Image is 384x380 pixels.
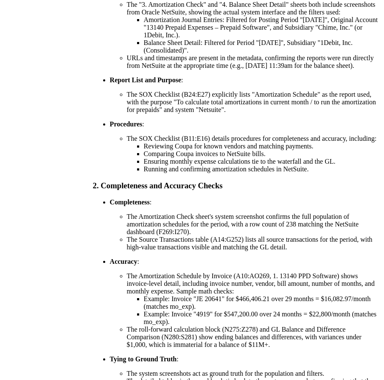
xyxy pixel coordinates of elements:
[127,54,379,70] li: URLs and timestamps are present in the metadata, confirming the reports were run directly from Ne...
[110,120,379,128] p: :
[144,165,379,173] li: Running and confirming amortization schedules in NetSuite.
[127,326,379,349] li: The roll-forward calculation block (N275:Z278) and GL Balance and Difference Comparison (N280:S28...
[144,150,379,158] li: Comparing Coupa invoices to NetSuite bills.
[110,198,379,206] p: :
[110,258,379,265] p: :
[110,76,181,84] strong: Report List and Purpose
[110,198,150,206] strong: Completeness
[127,272,379,326] li: The Amortization Schedule by Invoice (A10:AO269, 1. 13140 PPD Software) shows invoice-level detai...
[144,16,379,39] li: Amortization Journal Entries: Filtered for Posting Period "[DATE]", Original Account "13140 Prepa...
[110,355,177,363] strong: Tying to Ground Truth
[144,310,379,326] li: Example: Invoice "4919" for $547,200.00 over 24 months = $22,800/month (matches mo_exp).
[144,158,379,165] li: Ensuring monthly expense calculations tie to the waterfall and the GL.
[127,91,379,114] li: The SOX Checklist (B24:E27) explicitly lists "Amortization Schedule" as the report used, with the...
[127,135,379,173] li: The SOX Checklist (B11:E16) details procedures for completeness and accuracy, including:
[110,76,379,84] p: :
[144,142,379,150] li: Reviewing Coupa for known vendors and matching payments.
[127,213,379,236] li: The Amortization Check sheet's system screenshot confirms the full population of amortization sch...
[110,355,379,363] p: :
[127,236,379,251] li: The Source Transactions table (A14:G252) lists all source transactions for the period, with high-...
[144,39,379,54] li: Balance Sheet Detail: Filtered for Period "[DATE]", Subsidiary "1Debit, Inc. (Consolidated)".
[110,120,143,128] strong: Procedures
[93,181,379,190] h3: 2. Completeness and Accuracy Checks
[127,1,379,54] li: The "3. Amortization Check" and "4. Balance Sheet Detail" sheets both include screenshots from Or...
[144,295,379,310] li: Example: Invoice "JE 20641" for $466,406.21 over 29 months = $16,082.97/month (matches mo_exp).
[110,258,137,265] strong: Accuracy
[127,370,379,377] li: The system screenshots act as ground truth for the population and filters.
